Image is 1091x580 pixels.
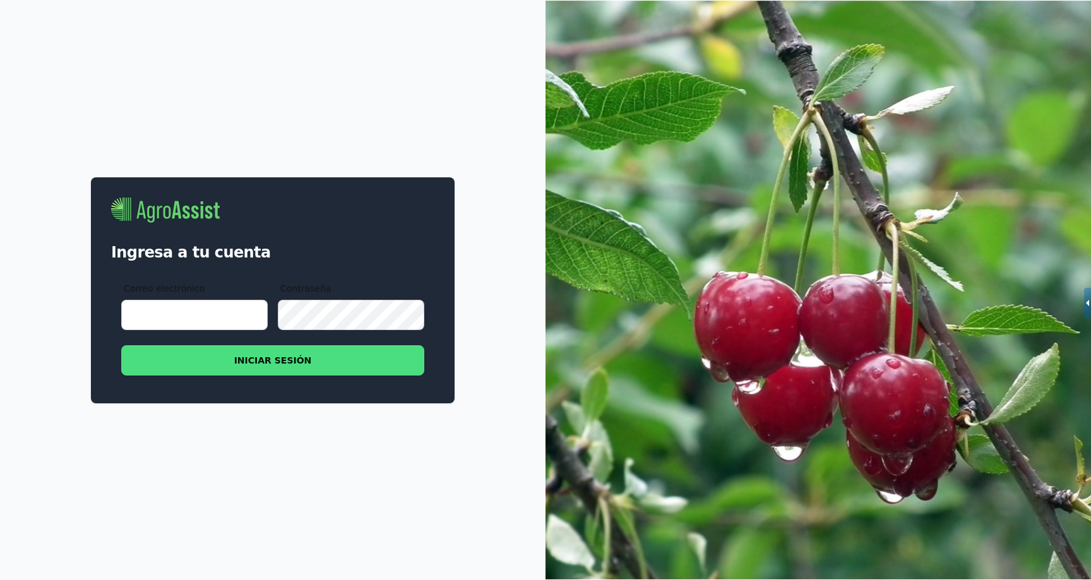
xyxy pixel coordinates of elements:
[111,198,220,223] img: AgroAssist
[278,300,424,330] input: Contraseña
[280,282,331,295] span: Contraseña
[111,243,434,262] h1: Ingresa a tu cuenta
[124,282,205,295] span: Correo electrónico
[121,345,424,376] button: INICIAR SESIÓN
[121,300,268,330] input: Correo electrónico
